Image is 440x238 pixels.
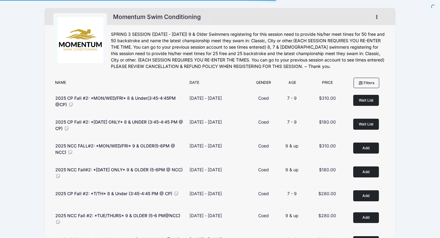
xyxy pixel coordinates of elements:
[258,119,269,125] span: Coed
[250,80,277,88] div: Gender
[189,190,222,197] div: [DATE] - [DATE]
[287,119,297,125] span: 7 - 9
[57,17,103,63] img: logo
[55,191,172,196] span: 2025 CP Fall #2: *T/TH* 8 & Under (3:45-4:45 PM @ CP)
[353,119,379,129] button: Wait List
[319,95,336,101] span: $310.00
[189,166,222,173] div: [DATE] - [DATE]
[189,143,222,149] div: [DATE] - [DATE]
[55,213,180,218] span: 2025 NCC Fall #2: *TUE/THURS* 9 & OLDER (5-6 PM@NCC)
[359,98,373,102] span: Wait List
[52,80,187,88] div: Name
[307,80,348,88] div: Price
[258,213,269,218] span: Coed
[55,143,175,155] span: 2025 NCC FALL#2: *MON/WED/FRI* 9 & OLDER(5-6PM @ NCC)
[285,167,299,172] span: 9 & up
[111,31,387,70] div: SPRING 3 SESSION ([DATE] - [DATE]) 9 & Older Swimmers registering for this session need to provid...
[287,191,297,196] span: 7 - 9
[353,190,379,201] button: Add
[111,12,203,22] h1: Momentum Swim Conditioning
[353,212,379,223] button: Add
[189,95,222,101] div: [DATE] - [DATE]
[258,191,269,196] span: Coed
[55,119,183,131] span: 2025 CP Fall #2: *[DATE] ONLY* 8 & UNDER (3:45-4:45 PM @ CP)
[189,212,222,219] div: [DATE] - [DATE]
[277,80,307,88] div: Age
[258,167,269,172] span: Coed
[353,166,379,177] button: Add
[359,122,373,126] span: Wait List
[318,191,336,196] span: $280.00
[319,167,336,172] span: $180.00
[318,213,336,218] span: $280.00
[319,143,336,148] span: $310.00
[353,95,379,106] button: Wait List
[319,119,336,125] span: $180.00
[285,213,299,218] span: 9 & up
[353,143,379,153] button: Add
[55,95,176,107] span: 2025 CP Fall #2: *MON/WED/FRI* 8 & Under(3:45-4:45PM @CP)
[189,119,222,125] div: [DATE] - [DATE]
[258,143,269,148] span: Coed
[258,95,269,101] span: Coed
[354,78,379,88] button: Filters
[285,143,299,148] span: 9 & up
[287,95,297,101] span: 7 - 9
[186,80,250,88] div: Date
[55,167,183,172] span: 2025 NCC Fall#2: *[DATE] ONLY* 9 & OLDER (5-6PM @ NCC)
